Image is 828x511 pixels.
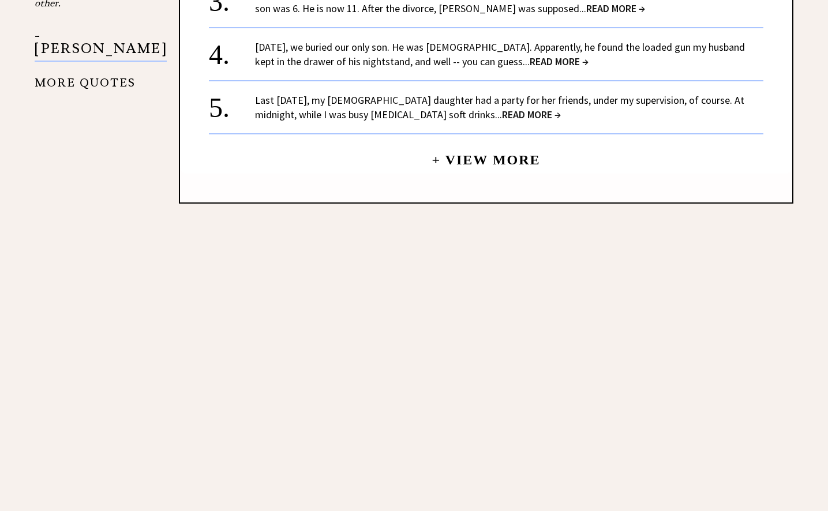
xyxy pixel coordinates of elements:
[502,108,561,121] span: READ MORE →
[35,119,150,465] iframe: Advertisement
[209,93,255,114] div: 5.
[255,40,745,68] a: [DATE], we buried our only son. He was [DEMOGRAPHIC_DATA]. Apparently, he found the loaded gun my...
[35,67,136,89] a: MORE QUOTES
[432,142,540,167] a: + View More
[209,40,255,61] div: 4.
[586,2,645,15] span: READ MORE →
[35,29,167,62] p: - [PERSON_NAME]
[530,55,589,68] span: READ MORE →
[255,93,744,121] a: Last [DATE], my [DEMOGRAPHIC_DATA] daughter had a party for her friends, under my supervision, of...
